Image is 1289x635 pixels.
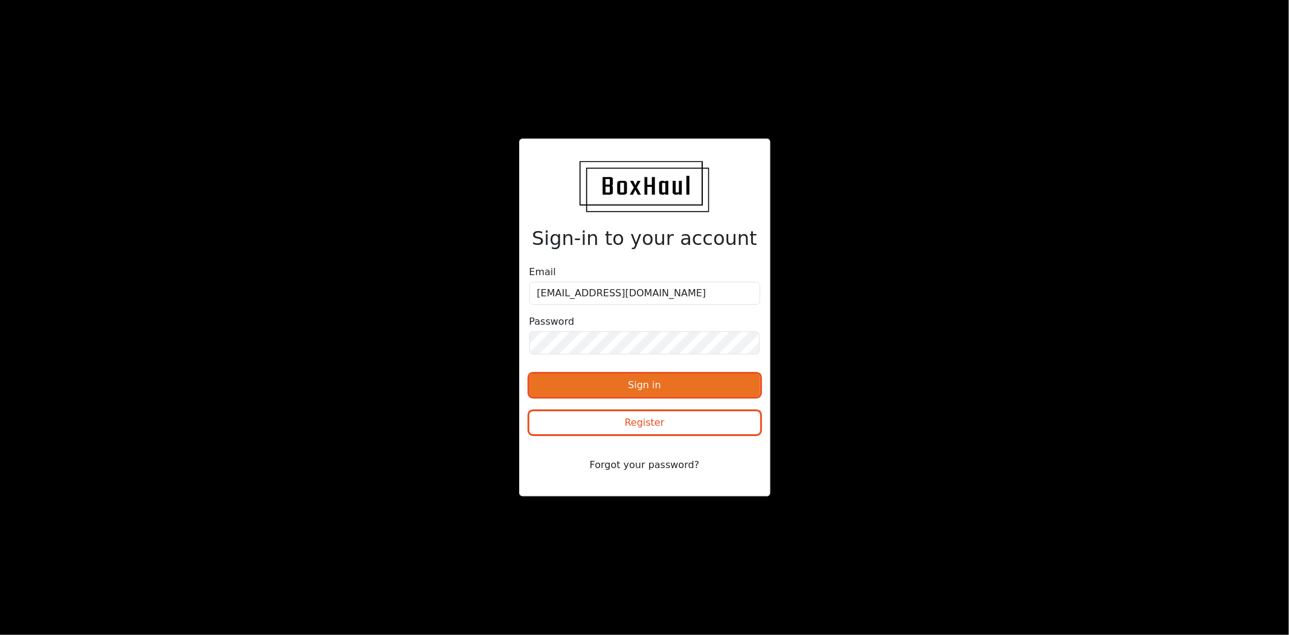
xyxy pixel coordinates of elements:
button: Forgot your password? [529,454,760,477]
label: Email [529,265,556,279]
button: Register [529,411,760,434]
h2: Sign-in to your account [529,227,760,250]
a: Register [529,418,760,430]
img: BoxHaul [580,161,709,212]
a: Forgot your password? [529,458,760,470]
label: Password [529,314,575,329]
button: Sign in [529,374,760,397]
